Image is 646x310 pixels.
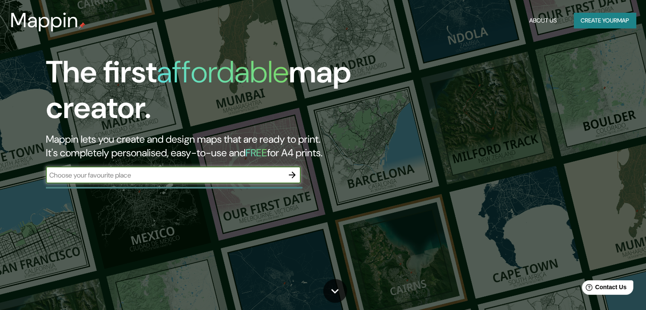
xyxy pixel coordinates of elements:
[79,22,85,29] img: mappin-pin
[46,132,369,160] h2: Mappin lets you create and design maps that are ready to print. It's completely personalised, eas...
[526,13,560,28] button: About Us
[157,52,289,92] h1: affordable
[46,54,369,132] h1: The first map creator.
[245,146,267,159] h5: FREE
[46,170,284,180] input: Choose your favourite place
[10,8,79,32] h3: Mappin
[570,277,637,301] iframe: Help widget launcher
[574,13,636,28] button: Create yourmap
